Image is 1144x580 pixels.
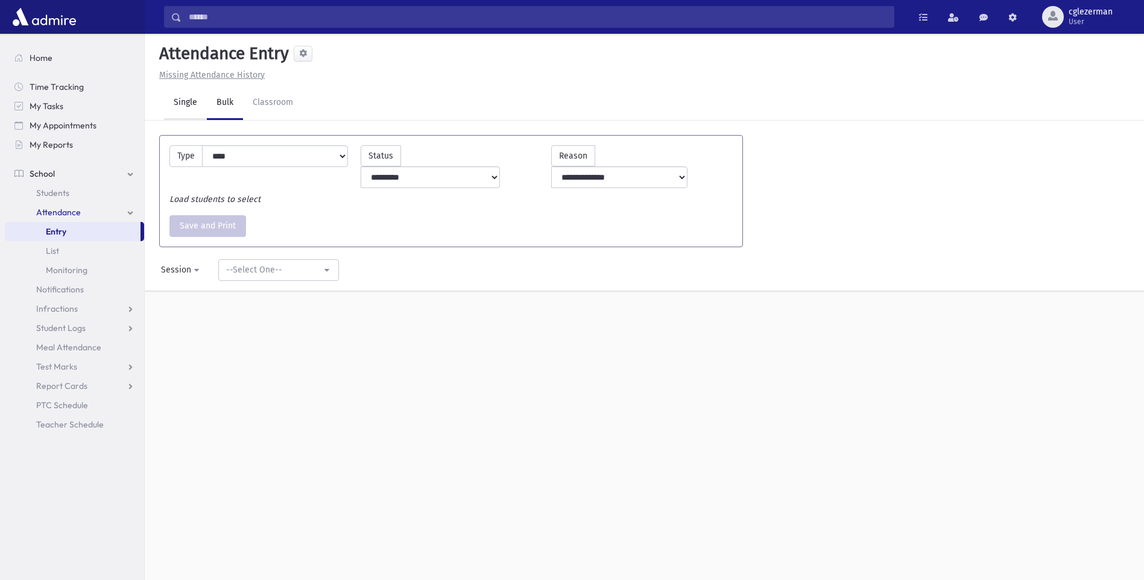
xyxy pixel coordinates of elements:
[36,284,84,295] span: Notifications
[30,101,63,112] span: My Tasks
[159,70,265,80] u: Missing Attendance History
[5,376,144,396] a: Report Cards
[1069,7,1113,17] span: cglezerman
[5,135,144,154] a: My Reports
[30,81,84,92] span: Time Tracking
[218,259,339,281] button: --Select One--
[36,323,86,333] span: Student Logs
[5,396,144,415] a: PTC Schedule
[46,226,66,237] span: Entry
[30,120,96,131] span: My Appointments
[154,70,265,80] a: Missing Attendance History
[161,263,191,276] div: Session
[163,193,739,206] div: Load students to select
[182,6,894,28] input: Search
[30,168,55,179] span: School
[169,145,203,167] label: Type
[5,357,144,376] a: Test Marks
[154,43,289,64] h5: Attendance Entry
[36,188,69,198] span: Students
[5,260,144,280] a: Monitoring
[551,145,595,166] label: Reason
[5,241,144,260] a: List
[5,222,141,241] a: Entry
[30,52,52,63] span: Home
[5,96,144,116] a: My Tasks
[153,259,209,281] button: Session
[5,299,144,318] a: Infractions
[36,342,101,353] span: Meal Attendance
[36,380,87,391] span: Report Cards
[207,86,243,120] a: Bulk
[36,419,104,430] span: Teacher Schedule
[5,203,144,222] a: Attendance
[361,145,401,166] label: Status
[46,265,87,276] span: Monitoring
[36,207,81,218] span: Attendance
[36,303,78,314] span: Infractions
[243,86,303,120] a: Classroom
[169,215,246,237] button: Save and Print
[5,338,144,357] a: Meal Attendance
[5,280,144,299] a: Notifications
[5,164,144,183] a: School
[36,400,88,411] span: PTC Schedule
[5,48,144,68] a: Home
[46,245,59,256] span: List
[5,183,144,203] a: Students
[226,263,321,276] div: --Select One--
[1069,17,1113,27] span: User
[5,415,144,434] a: Teacher Schedule
[5,318,144,338] a: Student Logs
[30,139,73,150] span: My Reports
[10,5,79,29] img: AdmirePro
[36,361,77,372] span: Test Marks
[164,86,207,120] a: Single
[5,116,144,135] a: My Appointments
[5,77,144,96] a: Time Tracking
